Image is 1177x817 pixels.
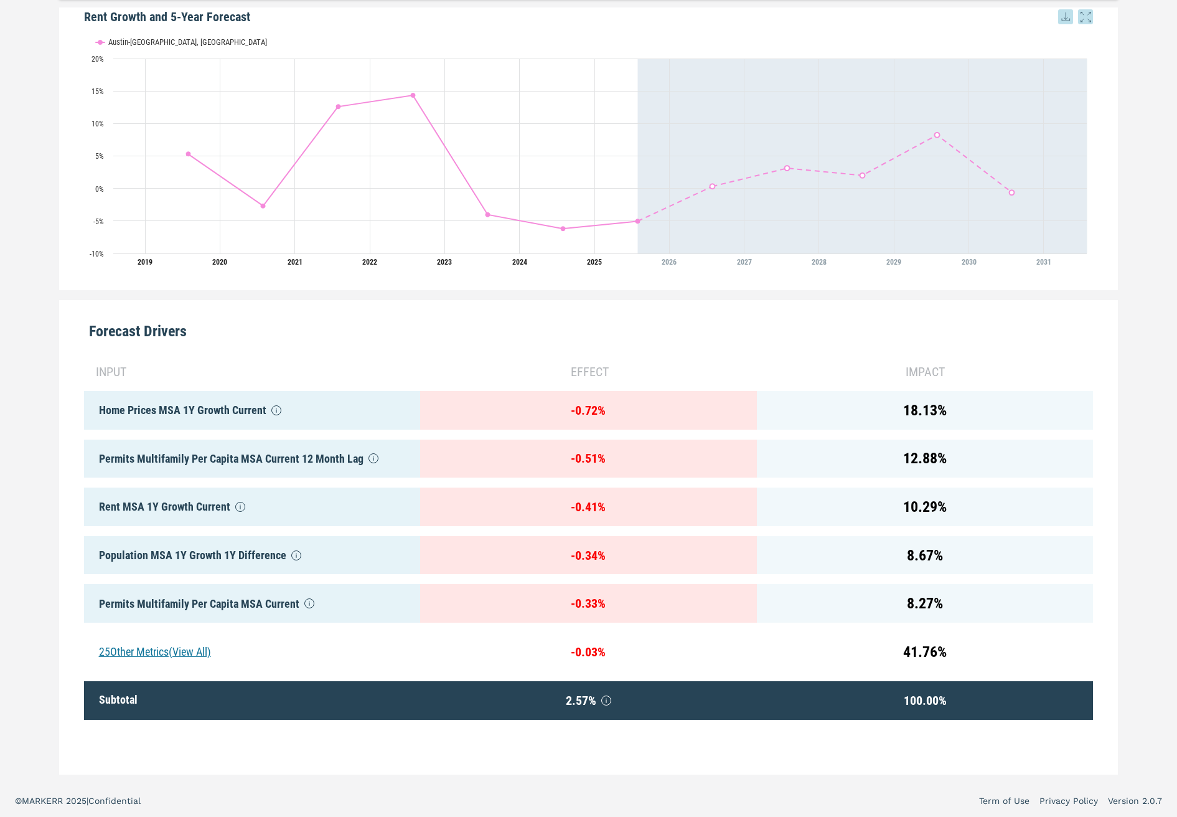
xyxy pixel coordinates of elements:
[934,133,939,138] path: Sunday, 29 Jul, 17:00, 8.23. Austin-Round Rock, TX.
[1039,795,1098,807] a: Privacy Policy
[410,93,415,98] path: Friday, 29 Jul, 17:00, 14.34. Austin-Round Rock, TX.
[979,795,1029,807] a: Term of Use
[212,258,227,267] tspan: 2020
[84,391,421,430] div: Home Prices MSA 1Y Growth Current
[420,488,757,526] div: - 0.41 %
[1108,795,1162,807] a: Version 2.0.7
[1036,258,1051,267] tspan: 2031
[420,584,757,623] div: - 0.33 %
[961,258,976,267] tspan: 2030
[757,633,1094,671] div: 41.76 %
[84,681,421,720] div: Subtotal
[66,796,88,806] span: 2025 |
[757,391,1094,430] div: 18.13 %
[95,185,104,194] text: 0%
[260,204,265,209] path: Wednesday, 29 Jul, 17:00, -2.68. Austin-Round Rock, TX.
[84,488,421,526] div: Rent MSA 1Y Growth Current
[757,440,1094,478] div: 12.88 %
[22,796,66,806] span: MARKERR
[662,258,677,267] tspan: 2026
[90,250,104,258] text: -10%
[93,217,104,226] text: -5%
[635,219,640,224] path: Tuesday, 29 Jul, 17:00, -5.04. Austin-Round Rock, TX.
[736,258,751,267] tspan: 2027
[811,258,826,267] tspan: 2028
[757,536,1094,575] div: 8.67 %
[420,536,757,575] div: - 0.34 %
[84,300,1094,352] div: Forecast Drivers
[710,184,715,189] path: Wednesday, 29 Jul, 17:00, 0.32. Austin-Round Rock, TX.
[288,258,302,267] tspan: 2021
[185,151,190,156] path: Monday, 29 Jul, 17:00, 5.3. Austin-Round Rock, TX.
[420,633,757,671] div: - 0.03 %
[886,258,901,267] tspan: 2029
[757,681,1094,720] div: 100.00 %
[420,440,757,478] div: - 0.51 %
[784,166,789,171] path: Thursday, 29 Jul, 17:00, 3.12. Austin-Round Rock, TX.
[88,796,141,806] span: Confidential
[560,226,565,231] path: Monday, 29 Jul, 17:00, -6.2. Austin-Round Rock, TX.
[84,584,421,623] div: Permits Multifamily Per Capita MSA Current
[430,691,747,710] span: 2.57 %
[15,796,22,806] span: ©
[420,362,757,381] div: effect
[91,120,104,128] text: 10%
[420,391,757,430] div: - 0.72 %
[757,362,1094,381] div: impact
[91,55,104,64] text: 20%
[84,26,1093,275] svg: Interactive chart
[1009,190,1014,195] path: Monday, 29 Jul, 17:00, -0.62. Austin-Round Rock, TX.
[362,258,377,267] tspan: 2022
[757,488,1094,526] div: 10.29 %
[84,440,421,478] div: Permits Multifamily Per Capita MSA Current 12 Month Lag
[84,633,421,671] div: 25 Other Metrics (View All)
[94,362,421,381] div: input
[757,584,1094,623] div: 8.27 %
[587,258,602,267] tspan: 2025
[91,87,104,96] text: 15%
[512,258,527,267] tspan: 2024
[84,26,1094,275] div: Rent Growth and 5-Year Forecast. Highcharts interactive chart.
[84,536,421,575] div: Population MSA 1Y Growth 1Y Difference
[860,173,865,178] path: Saturday, 29 Jul, 17:00, 2.01. Austin-Round Rock, TX.
[335,104,340,109] path: Thursday, 29 Jul, 17:00, 12.59. Austin-Round Rock, TX.
[95,152,104,161] text: 5%
[485,212,490,217] path: Saturday, 29 Jul, 17:00, -4.03. Austin-Round Rock, TX.
[437,258,452,267] tspan: 2023
[84,7,1094,26] h5: Rent Growth and 5-Year Forecast
[108,37,267,47] text: Austin-[GEOGRAPHIC_DATA], [GEOGRAPHIC_DATA]
[138,258,152,267] tspan: 2019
